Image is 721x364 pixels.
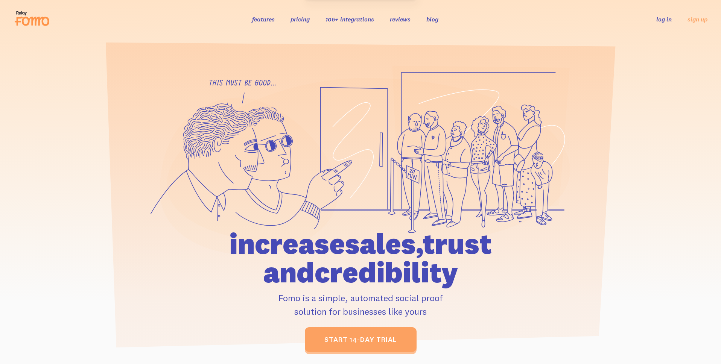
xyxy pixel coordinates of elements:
h1: increase sales, trust and credibility [186,229,535,287]
a: blog [426,15,438,23]
p: Fomo is a simple, automated social proof solution for businesses like yours [186,291,535,318]
a: start 14-day trial [305,327,417,352]
a: log in [656,15,672,23]
a: features [252,15,275,23]
a: pricing [291,15,310,23]
a: sign up [688,15,707,23]
a: reviews [390,15,411,23]
a: 106+ integrations [326,15,374,23]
